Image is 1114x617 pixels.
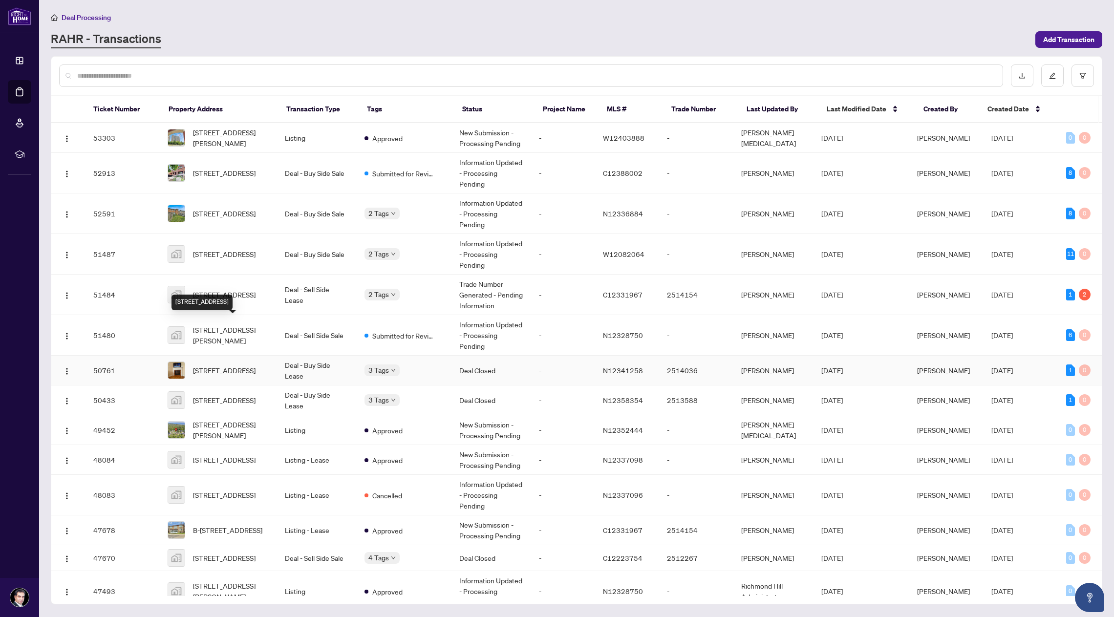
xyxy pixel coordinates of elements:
div: 0 [1079,394,1091,406]
span: [STREET_ADDRESS] [193,553,256,563]
span: N12328750 [603,587,643,596]
img: thumbnail-img [168,362,185,379]
div: 0 [1066,489,1075,501]
span: 2 Tags [368,208,389,219]
th: Transaction Type [278,96,359,123]
img: thumbnail-img [168,165,185,181]
button: Add Transaction [1035,31,1102,48]
img: thumbnail-img [168,583,185,599]
span: [DATE] [821,490,843,499]
img: thumbnail-img [168,246,185,262]
td: - [659,234,733,275]
td: [PERSON_NAME] [733,445,813,475]
span: down [391,398,396,403]
td: [PERSON_NAME] [733,515,813,545]
span: [DATE] [991,169,1013,177]
img: Logo [63,135,71,143]
span: [DATE] [991,133,1013,142]
td: 50761 [86,356,160,385]
span: [DATE] [821,169,843,177]
span: [DATE] [821,290,843,299]
button: Logo [59,583,75,599]
td: Trade Number Generated - Pending Information [451,275,531,315]
td: 50433 [86,385,160,415]
div: 0 [1066,585,1075,597]
td: [PERSON_NAME] [733,275,813,315]
td: 2514154 [659,515,733,545]
td: [PERSON_NAME] [733,315,813,356]
button: filter [1071,64,1094,87]
td: 51487 [86,234,160,275]
td: - [659,123,733,153]
span: [DATE] [821,133,843,142]
span: Approved [372,455,403,466]
img: thumbnail-img [168,205,185,222]
td: [PERSON_NAME] [733,193,813,234]
span: [STREET_ADDRESS][PERSON_NAME] [193,419,269,441]
td: 51480 [86,315,160,356]
span: C12331967 [603,526,643,534]
th: Project Name [535,96,600,123]
td: [PERSON_NAME][MEDICAL_DATA] [733,123,813,153]
span: W12082064 [603,250,644,258]
button: Logo [59,246,75,262]
div: 0 [1066,524,1075,536]
td: - [531,123,595,153]
img: Logo [63,427,71,435]
div: 11 [1066,248,1075,260]
img: Logo [63,170,71,178]
td: Deal - Sell Side Lease [277,275,357,315]
span: [PERSON_NAME] [917,526,970,534]
td: New Submission - Processing Pending [451,123,531,153]
td: 53303 [86,123,160,153]
td: 2512267 [659,545,733,571]
td: [PERSON_NAME][MEDICAL_DATA] [733,415,813,445]
td: Listing - Lease [277,445,357,475]
span: Created Date [987,104,1029,114]
td: [PERSON_NAME] [733,475,813,515]
img: thumbnail-img [168,129,185,146]
td: Information Updated - Processing Pending [451,193,531,234]
div: 0 [1079,489,1091,501]
td: Listing - Lease [277,515,357,545]
span: [PERSON_NAME] [917,490,970,499]
span: [DATE] [821,553,843,562]
button: Logo [59,130,75,146]
td: Information Updated - Processing Pending [451,571,531,612]
img: Logo [63,397,71,405]
span: [PERSON_NAME] [917,250,970,258]
img: thumbnail-img [168,286,185,303]
img: Logo [63,457,71,465]
span: [STREET_ADDRESS][PERSON_NAME] [193,127,269,149]
td: - [531,275,595,315]
button: Logo [59,550,75,566]
img: Logo [63,555,71,563]
span: [DATE] [821,396,843,404]
th: Trade Number [664,96,739,123]
td: Richmond Hill Administrator [733,571,813,612]
span: [DATE] [991,553,1013,562]
div: 0 [1079,364,1091,376]
td: [PERSON_NAME] [733,385,813,415]
th: Last Updated By [739,96,819,123]
img: Logo [63,292,71,299]
div: 2 [1079,289,1091,300]
span: [DATE] [821,209,843,218]
span: Submitted for Review [372,168,436,179]
span: [DATE] [821,526,843,534]
button: Logo [59,206,75,221]
div: 0 [1066,132,1075,144]
div: 0 [1079,329,1091,341]
td: - [659,415,733,445]
span: [STREET_ADDRESS] [193,454,256,465]
span: [DATE] [991,587,1013,596]
a: RAHR - Transactions [51,31,161,48]
span: Add Transaction [1043,32,1094,47]
span: [PERSON_NAME] [917,331,970,340]
td: New Submission - Processing Pending [451,445,531,475]
span: [STREET_ADDRESS] [193,489,256,500]
td: [PERSON_NAME] [733,545,813,571]
div: 0 [1079,167,1091,179]
div: 8 [1066,208,1075,219]
td: Deal Closed [451,545,531,571]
